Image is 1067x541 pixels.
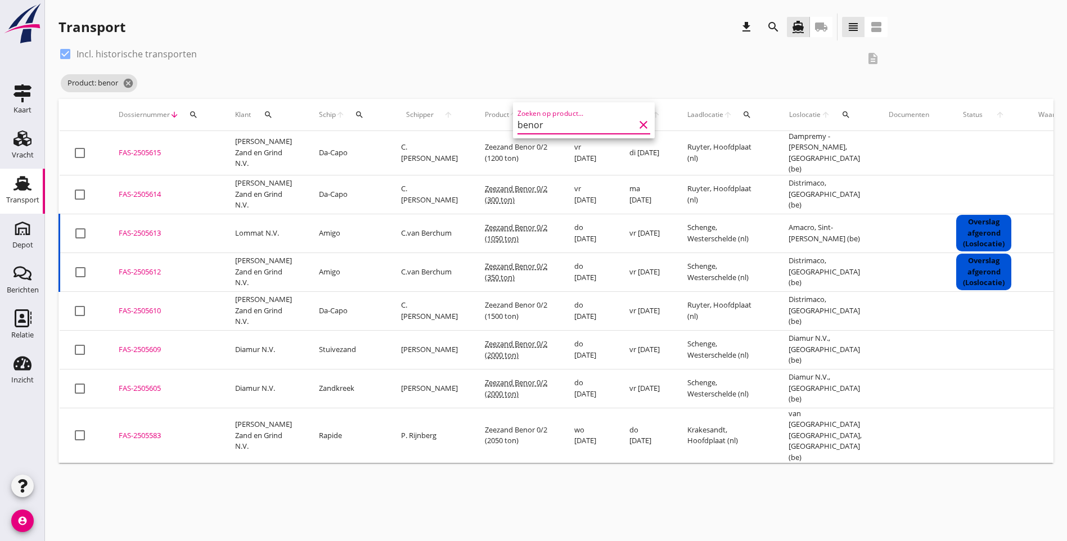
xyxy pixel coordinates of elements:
[616,214,674,253] td: vr [DATE]
[485,261,547,282] span: Zeezand Benor 0/2 (350 ton)
[264,110,273,119] i: search
[305,214,388,253] td: Amigo
[509,110,518,119] i: arrow_upward
[305,131,388,175] td: Da-Capo
[61,74,137,92] span: Product: benor
[485,110,509,120] span: Product
[388,408,471,463] td: P. Rijnberg
[674,131,775,175] td: Ruyter, Hoofdplaat (nl)
[616,330,674,369] td: vr [DATE]
[305,253,388,291] td: Amigo
[956,215,1011,251] div: Overslag afgerond (Loslocatie)
[7,286,39,294] div: Berichten
[674,291,775,330] td: Ruyter, Hoofdplaat (nl)
[616,253,674,291] td: vr [DATE]
[561,369,616,408] td: do [DATE]
[674,369,775,408] td: Schenge, Westerschelde (nl)
[222,214,305,253] td: Lommat N.V.
[2,3,43,44] img: logo-small.a267ee39.svg
[989,110,1012,119] i: arrow_upward
[723,110,732,119] i: arrow_upward
[12,241,33,249] div: Depot
[305,330,388,369] td: Stuivezand
[485,377,547,399] span: Zeezand Benor 0/2 (2000 ton)
[485,339,547,360] span: Zeezand Benor 0/2 (2000 ton)
[616,175,674,214] td: ma [DATE]
[956,254,1011,290] div: Overslag afgerond (Loslocatie)
[388,291,471,330] td: C. [PERSON_NAME]
[561,408,616,463] td: wo [DATE]
[561,253,616,291] td: do [DATE]
[471,131,561,175] td: Zeezand Benor 0/2 (1200 ton)
[388,369,471,408] td: [PERSON_NAME]
[775,131,875,175] td: Dampremy - [PERSON_NAME], [GEOGRAPHIC_DATA] (be)
[742,110,751,119] i: search
[674,214,775,253] td: Schenge, Westerschelde (nl)
[561,175,616,214] td: vr [DATE]
[767,20,780,34] i: search
[687,110,723,120] span: Laadlocatie
[170,110,179,119] i: arrow_downward
[13,106,31,114] div: Kaart
[119,305,208,317] div: FAS-2505610
[814,20,828,34] i: local_shipping
[58,18,125,36] div: Transport
[561,291,616,330] td: do [DATE]
[235,101,292,128] div: Klant
[11,510,34,532] i: account_circle
[485,222,547,244] span: Zeezand Benor 0/2 (1050 ton)
[119,147,208,159] div: FAS-2505615
[401,110,439,120] span: Schipper
[775,330,875,369] td: Diamur N.V., [GEOGRAPHIC_DATA] (be)
[775,175,875,214] td: Distrimaco, [GEOGRAPHIC_DATA] (be)
[517,116,634,134] input: Zoeken op product...
[889,110,929,120] div: Documenten
[775,291,875,330] td: Distrimaco, [GEOGRAPHIC_DATA] (be)
[637,118,650,132] i: clear
[222,131,305,175] td: [PERSON_NAME] Zand en Grind N.V.
[119,228,208,239] div: FAS-2505613
[222,330,305,369] td: Diamur N.V.
[821,110,831,119] i: arrow_upward
[305,408,388,463] td: Rapide
[561,214,616,253] td: do [DATE]
[775,214,875,253] td: Amacro, Sint-[PERSON_NAME] (be)
[616,369,674,408] td: vr [DATE]
[6,196,39,204] div: Transport
[189,110,198,119] i: search
[12,151,34,159] div: Vracht
[956,110,989,120] span: Status
[870,20,883,34] i: view_agenda
[388,253,471,291] td: C.van Berchum
[388,175,471,214] td: C. [PERSON_NAME]
[319,110,336,120] span: Schip
[305,291,388,330] td: Da-Capo
[616,131,674,175] td: di [DATE]
[119,430,208,441] div: FAS-2505583
[305,369,388,408] td: Zandkreek
[789,110,821,120] span: Loslocatie
[674,253,775,291] td: Schenge, Westerschelde (nl)
[847,20,860,34] i: view_headline
[222,291,305,330] td: [PERSON_NAME] Zand en Grind N.V.
[471,291,561,330] td: Zeezand Benor 0/2 (1500 ton)
[775,408,875,463] td: van [GEOGRAPHIC_DATA] [GEOGRAPHIC_DATA], [GEOGRAPHIC_DATA] (be)
[222,408,305,463] td: [PERSON_NAME] Zand en Grind N.V.
[388,330,471,369] td: [PERSON_NAME]
[740,20,753,34] i: download
[355,110,364,119] i: search
[616,291,674,330] td: vr [DATE]
[651,110,660,119] i: arrow_upward
[222,175,305,214] td: [PERSON_NAME] Zand en Grind N.V.
[775,369,875,408] td: Diamur N.V., [GEOGRAPHIC_DATA] (be)
[616,408,674,463] td: do [DATE]
[674,175,775,214] td: Ruyter, Hoofdplaat (nl)
[471,408,561,463] td: Zeezand Benor 0/2 (2050 ton)
[305,175,388,214] td: Da-Capo
[841,110,850,119] i: search
[791,20,805,34] i: directions_boat
[76,48,197,60] label: Incl. historische transporten
[439,110,458,119] i: arrow_upward
[222,253,305,291] td: [PERSON_NAME] Zand en Grind N.V.
[775,253,875,291] td: Distrimaco, [GEOGRAPHIC_DATA] (be)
